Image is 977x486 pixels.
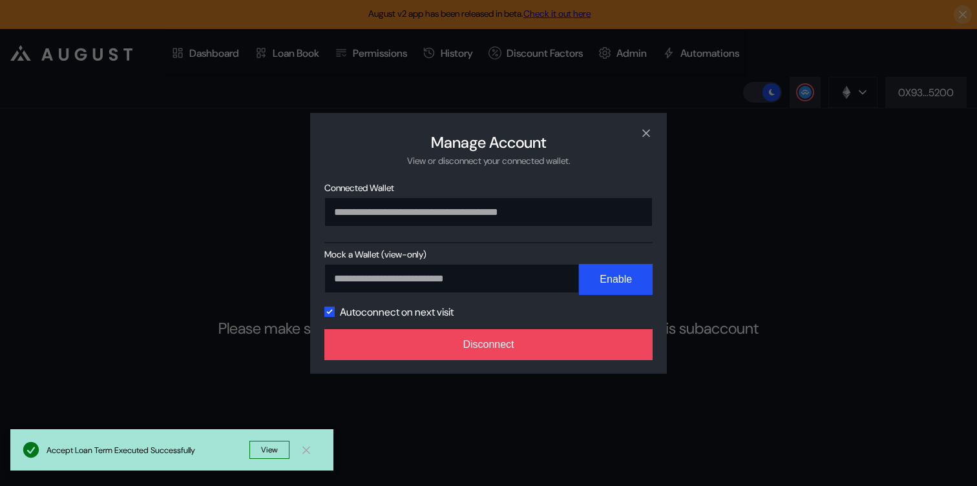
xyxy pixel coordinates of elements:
[324,329,653,360] button: Disconnect
[324,248,653,260] span: Mock a Wallet (view-only)
[579,264,653,295] button: Enable
[636,123,657,143] button: close modal
[249,441,289,459] button: View
[407,154,571,166] div: View or disconnect your connected wallet.
[340,305,454,319] label: Autoconnect on next visit
[431,132,546,152] h2: Manage Account
[324,182,653,194] span: Connected Wallet
[47,445,249,456] div: Accept Loan Term Executed Successfully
